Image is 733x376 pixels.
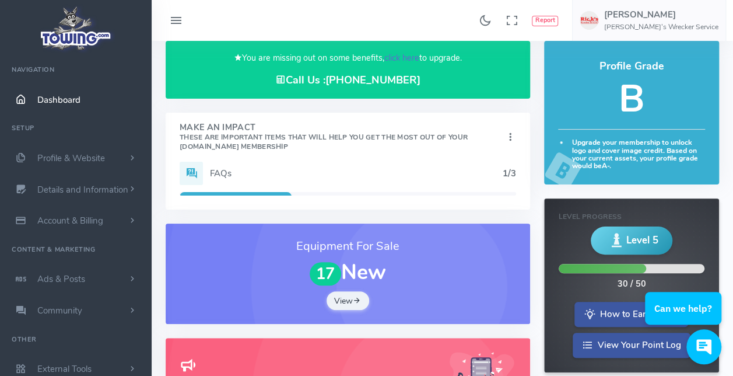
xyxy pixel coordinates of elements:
[604,23,718,31] h6: [PERSON_NAME]'s Wrecker Service
[37,215,103,227] span: Account & Billing
[558,78,705,120] h5: B
[37,94,80,106] span: Dashboard
[37,305,82,316] span: Community
[573,333,690,358] a: View Your Point Log
[574,302,688,327] a: How to Earn Points
[325,73,420,87] a: [PHONE_NUMBER]
[37,273,85,285] span: Ads & Posts
[180,123,504,151] h4: Make An Impact
[636,260,733,376] iframe: Conversations
[580,11,598,30] img: user-image
[327,291,370,310] a: View
[37,152,105,164] span: Profile & Website
[180,133,468,151] small: These are important items that will help you get the most out of your [DOMAIN_NAME] Membership
[310,262,341,286] span: 17
[37,363,92,375] span: External Tools
[559,213,704,221] h6: Level Progress
[626,233,658,248] span: Level 5
[558,139,705,170] h6: Upgrade your membership to unlock logo and cover image credit. Based on your current assets, your...
[558,61,705,72] h4: Profile Grade
[210,169,503,178] h5: FAQs
[532,16,558,26] button: Report
[180,74,516,86] h4: Call Us :
[384,52,419,64] a: click here
[180,51,516,65] p: You are missing out on some benefits, to upgrade.
[604,10,718,19] h5: [PERSON_NAME]
[37,184,128,196] span: Details and Information
[503,169,516,178] h5: 1/3
[180,238,516,255] h3: Equipment For Sale
[180,261,516,286] h1: New
[602,161,609,170] strong: A-
[37,4,115,53] img: logo
[617,278,646,291] div: 30 / 50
